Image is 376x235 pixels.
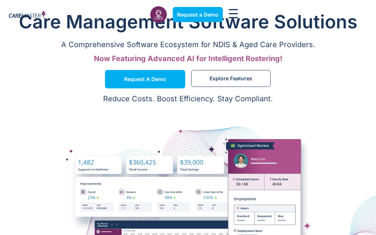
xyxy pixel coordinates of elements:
p: A Comprehensive Software Ecosystem for NDIS & Aged Care Providers. [7,40,369,49]
span: Now Featuring Advanced AI for Intelligent Rostering! [94,54,282,63]
img: CareMaster Logo [9,11,45,19]
a: Explore Features [191,70,271,87]
a: Request a Demo [105,70,185,88]
p: Reduce Costs. Boost Efficiency. Stay Compliant. [4,94,372,103]
div: Menu Toggle [229,9,238,20]
a: Request a Demo [173,7,223,22]
span: Request a Demo [177,11,218,18]
span: Explore Features [210,77,252,80]
span: Request a Demo [124,77,166,81]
